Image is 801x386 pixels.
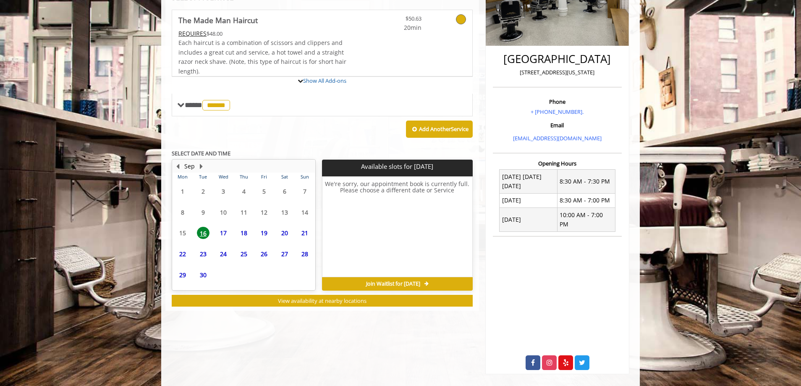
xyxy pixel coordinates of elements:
b: SELECT DATE AND TIME [172,150,230,157]
a: [EMAIL_ADDRESS][DOMAIN_NAME] [513,134,602,142]
th: Wed [213,173,233,181]
button: Sep [184,162,195,171]
td: 10:00 AM - 7:00 PM [557,208,615,232]
h3: Email [495,122,620,128]
button: View availability at nearby locations [172,295,473,307]
td: 8:30 AM - 7:00 PM [557,193,615,207]
span: 21 [298,227,311,239]
span: 25 [238,248,250,260]
span: 30 [197,269,209,281]
td: Select day29 [173,264,193,285]
td: Select day28 [295,244,315,265]
td: Select day26 [254,244,274,265]
td: Select day30 [193,264,213,285]
span: 23 [197,248,209,260]
td: Select day23 [193,244,213,265]
td: Select day17 [213,223,233,244]
th: Tue [193,173,213,181]
td: Select day16 [193,223,213,244]
div: The Made Man Haircut Add-onS [172,76,473,77]
a: + [PHONE_NUMBER]. [531,108,584,116]
span: 20min [372,23,421,32]
td: Select day19 [254,223,274,244]
button: Previous Month [174,162,181,171]
td: Select day20 [274,223,294,244]
p: Available slots for [DATE] [325,163,469,170]
th: Sat [274,173,294,181]
span: Join Waitlist for [DATE] [366,281,420,287]
td: Select day27 [274,244,294,265]
button: Add AnotherService [406,121,473,138]
div: $48.00 [178,29,347,38]
span: 20 [278,227,291,239]
b: Add Another Service [419,125,469,133]
span: View availability at nearby locations [278,297,366,305]
td: Select day18 [233,223,254,244]
span: 27 [278,248,291,260]
span: Each haircut is a combination of scissors and clippers and includes a great cut and service, a ho... [178,39,346,75]
span: 26 [258,248,270,260]
th: Sun [295,173,315,181]
span: 17 [217,227,230,239]
td: [DATE] [DATE] [DATE] [500,170,558,194]
span: 22 [176,248,189,260]
td: Select day24 [213,244,233,265]
th: Fri [254,173,274,181]
a: Show All Add-ons [303,77,346,84]
span: 16 [197,227,209,239]
td: 8:30 AM - 7:30 PM [557,170,615,194]
span: This service needs some Advance to be paid before we block your appointment [178,29,207,37]
th: Thu [233,173,254,181]
span: 24 [217,248,230,260]
b: The Made Man Haircut [178,14,258,26]
button: Next Month [198,162,204,171]
p: [STREET_ADDRESS][US_STATE] [495,68,620,77]
h3: Opening Hours [493,160,622,166]
span: 19 [258,227,270,239]
h3: Phone [495,99,620,105]
span: 28 [298,248,311,260]
td: Select day21 [295,223,315,244]
th: Mon [173,173,193,181]
td: [DATE] [500,193,558,207]
td: Select day22 [173,244,193,265]
td: Select day25 [233,244,254,265]
td: [DATE] [500,208,558,232]
h2: [GEOGRAPHIC_DATA] [495,53,620,65]
span: 29 [176,269,189,281]
span: 18 [238,227,250,239]
a: $50.63 [372,10,421,32]
h6: We're sorry, our appointment book is currently full. Please choose a different date or Service [322,181,472,274]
